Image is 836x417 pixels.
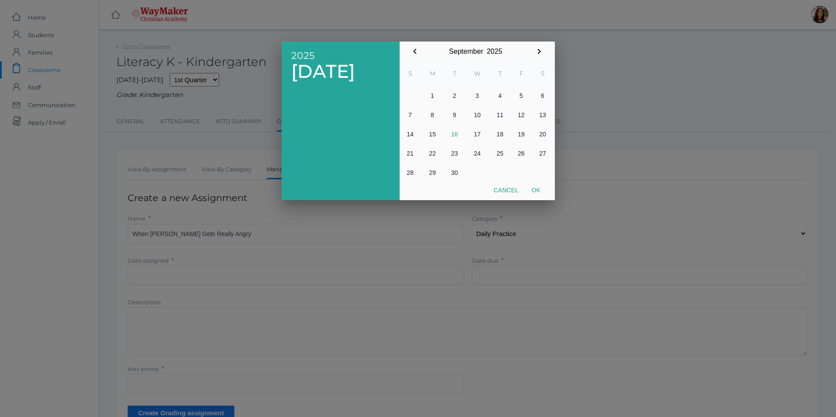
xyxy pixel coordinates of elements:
[487,182,525,198] button: Cancel
[532,125,554,144] button: 20
[421,144,444,163] button: 22
[291,61,390,82] span: [DATE]
[465,125,490,144] button: 17
[421,125,444,144] button: 15
[532,105,554,125] button: 13
[421,163,444,182] button: 29
[532,86,554,105] button: 6
[291,50,390,61] span: 2025
[421,86,444,105] button: 1
[444,163,465,182] button: 30
[474,69,481,77] abbr: Wednesday
[541,69,545,77] abbr: Saturday
[421,105,444,125] button: 8
[430,69,435,77] abbr: Monday
[490,125,511,144] button: 18
[511,86,532,105] button: 5
[400,163,421,182] button: 28
[465,105,490,125] button: 10
[511,125,532,144] button: 19
[408,69,412,77] abbr: Sunday
[511,144,532,163] button: 26
[400,125,421,144] button: 14
[400,144,421,163] button: 21
[465,86,490,105] button: 3
[400,105,421,125] button: 7
[465,144,490,163] button: 24
[532,144,554,163] button: 27
[444,105,465,125] button: 9
[490,86,511,105] button: 4
[490,144,511,163] button: 25
[444,144,465,163] button: 23
[498,69,502,77] abbr: Thursday
[453,69,456,77] abbr: Tuesday
[444,86,465,105] button: 2
[511,105,532,125] button: 12
[490,105,511,125] button: 11
[519,69,523,77] abbr: Friday
[444,125,465,144] button: 16
[525,182,547,198] button: Ok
